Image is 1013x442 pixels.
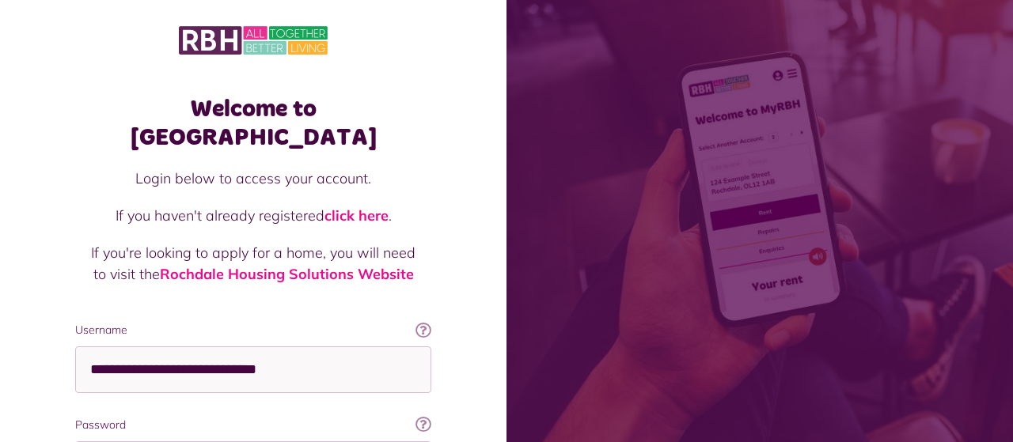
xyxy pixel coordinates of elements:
[75,95,431,152] h1: Welcome to [GEOGRAPHIC_DATA]
[160,265,414,283] a: Rochdale Housing Solutions Website
[324,206,389,225] a: click here
[75,322,431,338] label: Username
[75,417,431,433] label: Password
[91,242,415,285] p: If you're looking to apply for a home, you will need to visit the
[91,168,415,189] p: Login below to access your account.
[91,205,415,226] p: If you haven't already registered .
[179,24,328,57] img: MyRBH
